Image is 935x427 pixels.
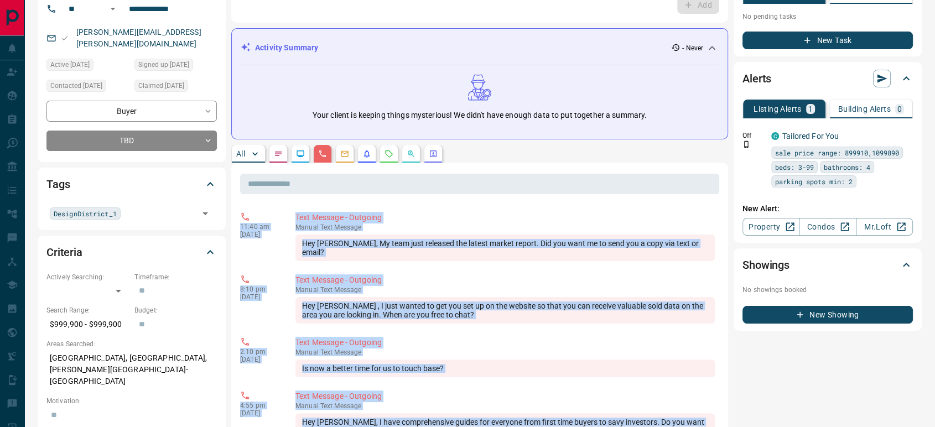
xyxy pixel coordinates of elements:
[771,132,779,140] div: condos.ca
[407,149,415,158] svg: Opportunities
[46,59,129,74] div: Sun Apr 21 2024
[742,65,913,92] div: Alerts
[138,59,189,70] span: Signed up [DATE]
[240,402,279,409] p: 4:55 pm
[134,272,217,282] p: Timeframe:
[295,402,319,410] span: manual
[824,162,870,173] span: bathrooms: 4
[241,38,719,58] div: Activity Summary- Never
[61,34,69,42] svg: Email Valid
[134,80,217,95] div: Fri Aug 20 2021
[295,297,715,324] div: Hey [PERSON_NAME] , I just wanted to get you set up on the website so that you can receive valuab...
[775,147,899,158] span: sale price range: 899910,1099890
[742,203,913,215] p: New Alert:
[775,162,814,173] span: beds: 3-99
[742,131,765,140] p: Off
[240,293,279,301] p: [DATE]
[295,348,319,356] span: manual
[340,149,349,158] svg: Emails
[134,59,217,74] div: Fri Aug 20 2021
[385,149,393,158] svg: Requests
[429,149,438,158] svg: Agent Actions
[295,274,715,286] p: Text Message - Outgoing
[742,32,913,49] button: New Task
[46,315,129,334] p: $999,900 - $999,900
[742,306,913,324] button: New Showing
[775,176,853,187] span: parking spots min: 2
[255,42,318,54] p: Activity Summary
[50,59,90,70] span: Active [DATE]
[295,348,715,356] p: Text Message
[742,140,750,148] svg: Push Notification Only
[742,285,913,295] p: No showings booked
[138,80,184,91] span: Claimed [DATE]
[897,105,902,113] p: 0
[46,239,217,265] div: Criteria
[295,286,715,294] p: Text Message
[782,132,839,140] a: Tailored For You
[46,339,217,349] p: Areas Searched:
[682,43,703,53] p: - Never
[240,223,279,231] p: 11:40 am
[838,105,891,113] p: Building Alerts
[274,149,283,158] svg: Notes
[754,105,802,113] p: Listing Alerts
[313,110,647,121] p: Your client is keeping things mysterious! We didn't have enough data to put together a summary.
[295,390,715,402] p: Text Message - Outgoing
[240,409,279,417] p: [DATE]
[295,402,715,410] p: Text Message
[76,28,201,48] a: [PERSON_NAME][EMAIL_ADDRESS][PERSON_NAME][DOMAIN_NAME]
[240,285,279,293] p: 8:10 pm
[46,101,217,121] div: Buyer
[46,80,129,95] div: Wed Sep 08 2021
[46,171,217,197] div: Tags
[46,131,217,151] div: TBD
[742,218,799,236] a: Property
[295,235,715,261] div: Hey [PERSON_NAME], My team just released the latest market report. Did you want me to send you a ...
[742,256,789,274] h2: Showings
[295,286,319,294] span: manual
[134,305,217,315] p: Budget:
[46,305,129,315] p: Search Range:
[46,243,82,261] h2: Criteria
[808,105,813,113] p: 1
[50,80,102,91] span: Contacted [DATE]
[54,208,117,219] span: DesignDistrict_1
[295,360,715,377] div: Is now a better time for us to touch base?
[742,252,913,278] div: Showings
[236,150,245,158] p: All
[856,218,913,236] a: Mr.Loft
[240,348,279,356] p: 2:10 pm
[106,2,120,15] button: Open
[295,212,715,223] p: Text Message - Outgoing
[362,149,371,158] svg: Listing Alerts
[295,223,715,231] p: Text Message
[295,337,715,348] p: Text Message - Outgoing
[295,223,319,231] span: manual
[198,206,213,221] button: Open
[46,396,217,406] p: Motivation:
[46,272,129,282] p: Actively Searching:
[240,356,279,363] p: [DATE]
[46,175,70,193] h2: Tags
[799,218,856,236] a: Condos
[240,231,279,238] p: [DATE]
[742,70,771,87] h2: Alerts
[318,149,327,158] svg: Calls
[296,149,305,158] svg: Lead Browsing Activity
[742,8,913,25] p: No pending tasks
[46,349,217,390] p: [GEOGRAPHIC_DATA], [GEOGRAPHIC_DATA], [PERSON_NAME][GEOGRAPHIC_DATA]-[GEOGRAPHIC_DATA]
